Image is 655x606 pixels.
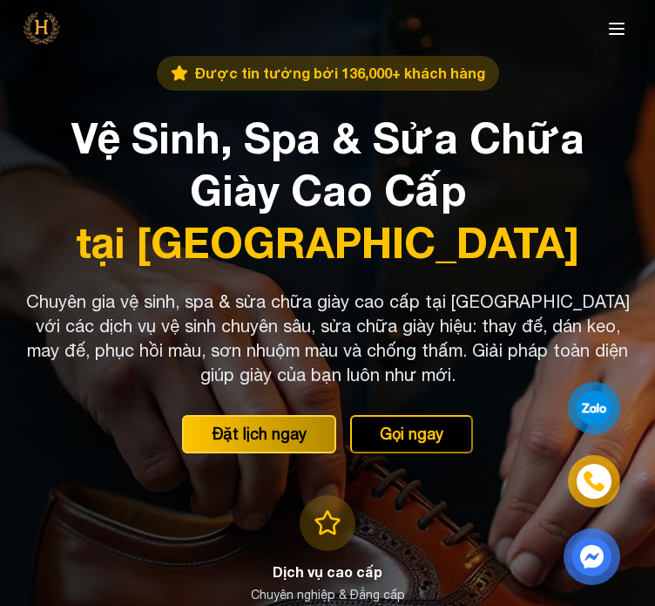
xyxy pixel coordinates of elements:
button: Gọi ngay [350,415,473,453]
p: Chuyên gia vệ sinh, spa & sửa chữa giày cao cấp tại [GEOGRAPHIC_DATA] với các dịch vụ vệ sinh chu... [21,289,634,387]
span: Được tin tưởng bởi 136,000+ khách hàng [195,63,485,84]
h3: Dịch vụ cao cấp [273,562,382,582]
img: logo-heramo.png [21,10,62,46]
span: tại [GEOGRAPHIC_DATA] [21,216,634,269]
button: Đặt lịch ngay [182,415,336,453]
img: phone-icon [584,472,604,491]
p: Chuyên nghiệp & Đẳng cấp [251,586,405,603]
h1: Vệ Sinh, Spa & Sửa Chữa Giày Cao Cấp [21,112,634,269]
a: phone-icon [570,457,618,505]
